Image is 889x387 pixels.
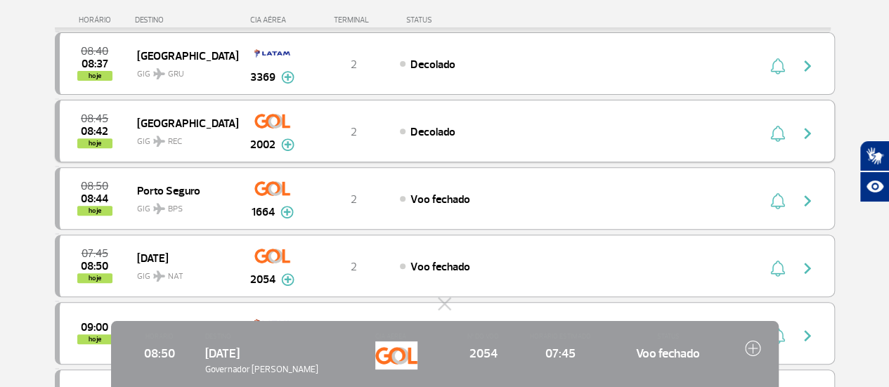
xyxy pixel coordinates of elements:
[351,58,357,72] span: 2
[81,114,108,124] span: 2025-09-29 08:45:00
[205,363,362,376] span: Governador [PERSON_NAME]
[137,195,227,216] span: GIG
[77,138,112,148] span: hoje
[137,249,227,267] span: [DATE]
[410,58,455,72] span: Decolado
[859,140,889,171] button: Abrir tradutor de língua de sinais.
[137,46,227,65] span: [GEOGRAPHIC_DATA]
[280,206,294,218] img: mais-info-painel-voo.svg
[59,15,136,25] div: HORÁRIO
[351,192,357,206] span: 2
[238,15,308,25] div: CIA AÉREA
[137,181,227,199] span: Porto Seguro
[81,181,108,191] span: 2025-09-29 08:50:00
[168,203,183,216] span: BPS
[770,58,785,74] img: sino-painel-voo.svg
[770,192,785,209] img: sino-painel-voo.svg
[605,332,730,341] span: STATUS
[308,15,399,25] div: TERMINAL
[281,138,294,151] img: mais-info-painel-voo.svg
[351,125,357,139] span: 2
[137,128,227,148] span: GIG
[137,316,227,334] span: Salvador
[859,140,889,202] div: Plugin de acessibilidade da Hand Talk.
[252,204,275,221] span: 1664
[77,71,112,81] span: hoje
[81,46,108,56] span: 2025-09-29 08:40:00
[410,125,455,139] span: Decolado
[168,136,182,148] span: REC
[859,171,889,202] button: Abrir recursos assistivos.
[81,194,108,204] span: 2025-09-29 08:44:00
[351,260,357,274] span: 2
[770,260,785,277] img: sino-painel-voo.svg
[205,332,362,341] span: DESTINO
[77,273,112,283] span: hoje
[153,203,165,214] img: destiny_airplane.svg
[399,15,514,25] div: STATUS
[82,59,108,69] span: 2025-09-29 08:37:51
[137,114,227,132] span: [GEOGRAPHIC_DATA]
[153,68,165,79] img: destiny_airplane.svg
[77,206,112,216] span: hoje
[799,260,816,277] img: seta-direita-painel-voo.svg
[799,192,816,209] img: seta-direita-painel-voo.svg
[250,271,275,288] span: 2054
[410,192,469,206] span: Voo fechado
[452,332,514,341] span: Nº DO VOO
[129,344,191,362] span: 08:50
[281,273,294,286] img: mais-info-painel-voo.svg
[81,126,108,136] span: 2025-09-29 08:42:47
[605,344,730,362] span: Voo fechado
[250,136,275,153] span: 2002
[770,125,785,142] img: sino-painel-voo.svg
[137,60,227,81] span: GIG
[799,125,816,142] img: seta-direita-painel-voo.svg
[137,263,227,283] span: GIG
[250,69,275,86] span: 3369
[153,270,165,282] img: destiny_airplane.svg
[168,68,184,81] span: GRU
[81,261,108,271] span: 2025-09-29 08:50:00
[281,71,294,84] img: mais-info-painel-voo.svg
[799,58,816,74] img: seta-direita-painel-voo.svg
[135,15,238,25] div: DESTINO
[205,346,240,361] span: [DATE]
[82,249,108,258] span: 2025-09-29 07:45:00
[129,332,191,341] span: HORÁRIO
[168,270,183,283] span: NAT
[528,332,591,341] span: HORÁRIO ESTIMADO
[153,136,165,147] img: destiny_airplane.svg
[410,260,469,274] span: Voo fechado
[452,344,514,362] span: 2054
[528,344,591,362] span: 07:45
[375,332,438,341] span: CIA AÉREA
